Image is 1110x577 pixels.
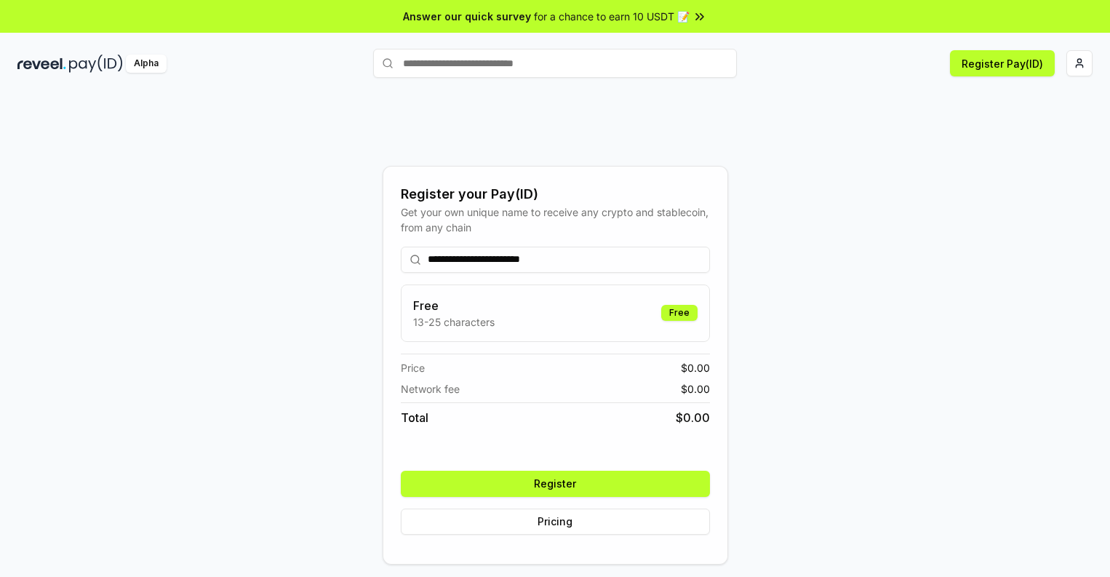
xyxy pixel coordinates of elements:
[401,409,428,426] span: Total
[661,305,698,321] div: Free
[681,381,710,397] span: $ 0.00
[401,381,460,397] span: Network fee
[401,184,710,204] div: Register your Pay(ID)
[401,360,425,375] span: Price
[401,509,710,535] button: Pricing
[403,9,531,24] span: Answer our quick survey
[69,55,123,73] img: pay_id
[413,297,495,314] h3: Free
[401,204,710,235] div: Get your own unique name to receive any crypto and stablecoin, from any chain
[950,50,1055,76] button: Register Pay(ID)
[676,409,710,426] span: $ 0.00
[413,314,495,330] p: 13-25 characters
[401,471,710,497] button: Register
[534,9,690,24] span: for a chance to earn 10 USDT 📝
[126,55,167,73] div: Alpha
[17,55,66,73] img: reveel_dark
[681,360,710,375] span: $ 0.00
